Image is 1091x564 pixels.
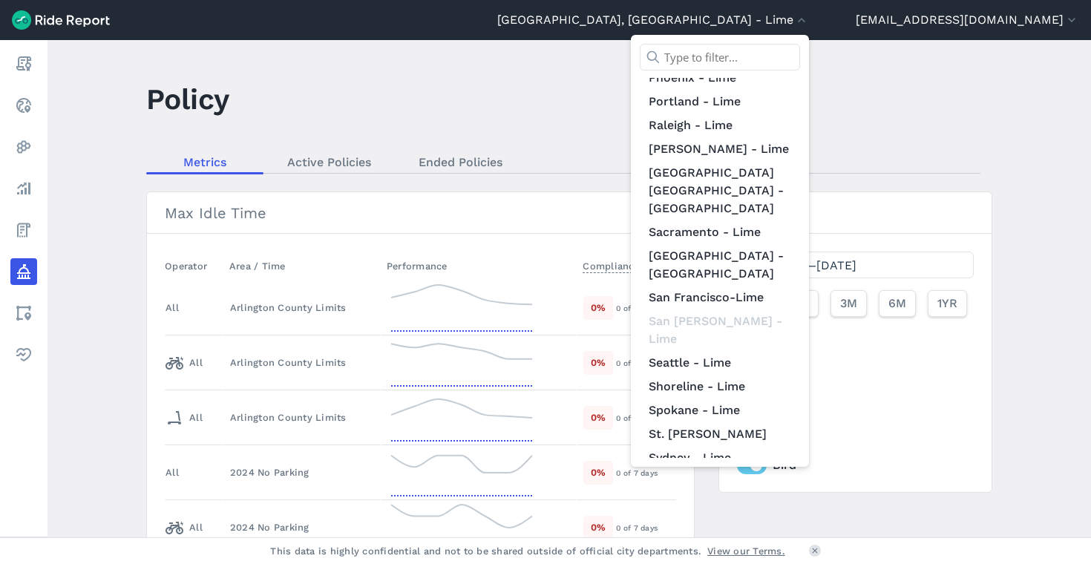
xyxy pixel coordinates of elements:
a: San Francisco-Lime [640,286,800,309]
a: [GEOGRAPHIC_DATA] - [GEOGRAPHIC_DATA] [640,244,800,286]
a: Sydney - Lime [640,446,800,470]
a: St. [PERSON_NAME] [640,422,800,446]
a: [GEOGRAPHIC_DATA] [GEOGRAPHIC_DATA] - [GEOGRAPHIC_DATA] [640,161,800,220]
a: Spokane - Lime [640,399,800,422]
a: Raleigh - Lime [640,114,800,137]
a: [PERSON_NAME] - Lime [640,137,800,161]
a: Sacramento - Lime [640,220,800,244]
a: Phoenix - Lime [640,66,800,90]
a: Shoreline - Lime [640,375,800,399]
div: San [PERSON_NAME] - Lime [640,309,800,351]
a: Seattle - Lime [640,351,800,375]
input: Type to filter... [640,44,800,70]
a: Portland - Lime [640,90,800,114]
